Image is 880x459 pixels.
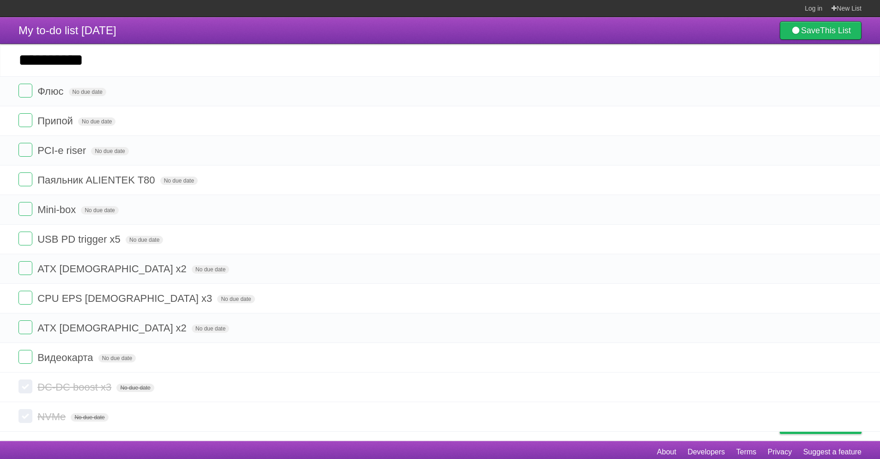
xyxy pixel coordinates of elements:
label: Done [18,261,32,275]
span: ATX [DEMOGRAPHIC_DATA] x2 [37,263,189,275]
label: Done [18,409,32,423]
span: CPU EPS [DEMOGRAPHIC_DATA] x3 [37,293,214,304]
span: Buy me a coffee [799,417,857,434]
span: Mini-box [37,204,78,215]
b: This List [820,26,851,35]
label: Done [18,350,32,364]
label: Done [18,113,32,127]
span: ATX [DEMOGRAPHIC_DATA] x2 [37,322,189,334]
span: No due date [78,117,115,126]
label: Done [18,202,32,216]
span: No due date [217,295,255,303]
span: No due date [81,206,118,214]
label: Done [18,320,32,334]
label: Done [18,291,32,305]
label: Done [18,172,32,186]
label: Done [18,232,32,245]
span: USB PD trigger x5 [37,233,123,245]
span: No due date [192,265,229,274]
span: Флюс [37,86,66,97]
span: PCI-e riser [37,145,88,156]
span: No due date [98,354,136,362]
span: No due date [160,177,198,185]
span: No due date [91,147,128,155]
span: No due date [71,413,108,422]
span: Видеокарта [37,352,95,363]
label: Done [18,143,32,157]
span: No due date [192,324,229,333]
span: No due date [126,236,163,244]
span: NVMe [37,411,68,422]
span: No due date [69,88,106,96]
span: My to-do list [DATE] [18,24,116,37]
a: SaveThis List [780,21,862,40]
span: DC-DC boost x3 [37,381,114,393]
label: Done [18,84,32,98]
label: Done [18,379,32,393]
span: Паяльник ALIENTEK T80 [37,174,157,186]
span: No due date [116,384,154,392]
span: Припой [37,115,75,127]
